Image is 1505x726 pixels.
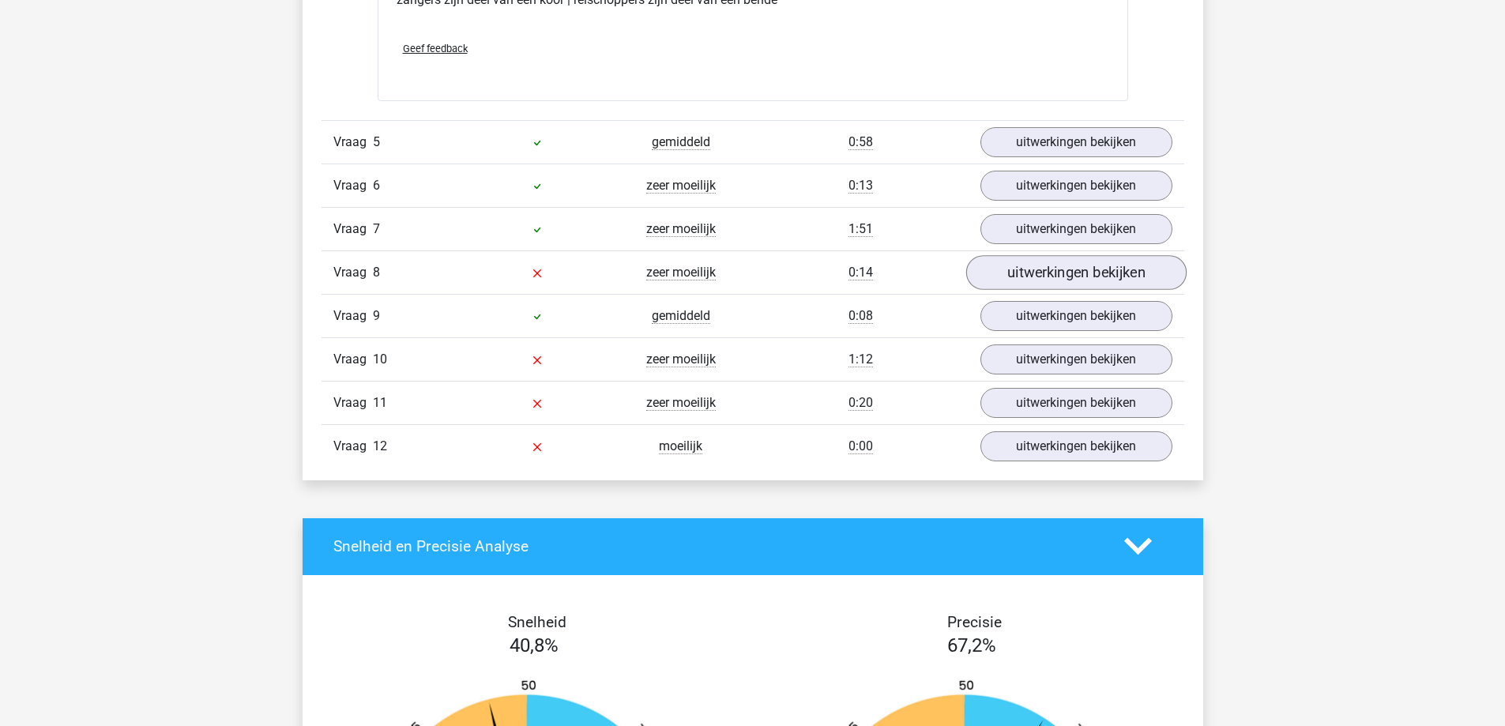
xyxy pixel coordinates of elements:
span: Vraag [333,263,373,282]
span: 0:13 [848,178,873,194]
span: gemiddeld [652,308,710,324]
span: 10 [373,352,387,367]
a: uitwerkingen bekijken [980,171,1172,201]
span: 0:14 [848,265,873,280]
span: 0:08 [848,308,873,324]
a: uitwerkingen bekijken [980,301,1172,331]
span: 1:12 [848,352,873,367]
span: 40,8% [510,634,559,656]
span: Vraag [333,437,373,456]
span: 11 [373,395,387,410]
span: gemiddeld [652,134,710,150]
span: 8 [373,265,380,280]
span: 6 [373,178,380,193]
span: Vraag [333,176,373,195]
span: 1:51 [848,221,873,237]
h4: Snelheid en Precisie Analyse [333,537,1101,555]
span: zeer moeilijk [646,221,716,237]
span: Vraag [333,133,373,152]
span: 0:20 [848,395,873,411]
span: 7 [373,221,380,236]
span: zeer moeilijk [646,178,716,194]
span: Geef feedback [403,43,468,55]
span: 5 [373,134,380,149]
span: 12 [373,438,387,453]
a: uitwerkingen bekijken [980,388,1172,418]
h4: Precisie [771,613,1179,631]
a: uitwerkingen bekijken [980,431,1172,461]
span: zeer moeilijk [646,352,716,367]
a: uitwerkingen bekijken [980,214,1172,244]
span: moeilijk [659,438,702,454]
span: Vraag [333,350,373,369]
span: Vraag [333,393,373,412]
span: zeer moeilijk [646,395,716,411]
span: Vraag [333,220,373,239]
a: uitwerkingen bekijken [980,127,1172,157]
h4: Snelheid [333,613,741,631]
span: 67,2% [947,634,996,656]
span: 9 [373,308,380,323]
span: 0:58 [848,134,873,150]
a: uitwerkingen bekijken [980,344,1172,374]
span: 0:00 [848,438,873,454]
span: zeer moeilijk [646,265,716,280]
a: uitwerkingen bekijken [965,255,1186,290]
span: Vraag [333,307,373,325]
